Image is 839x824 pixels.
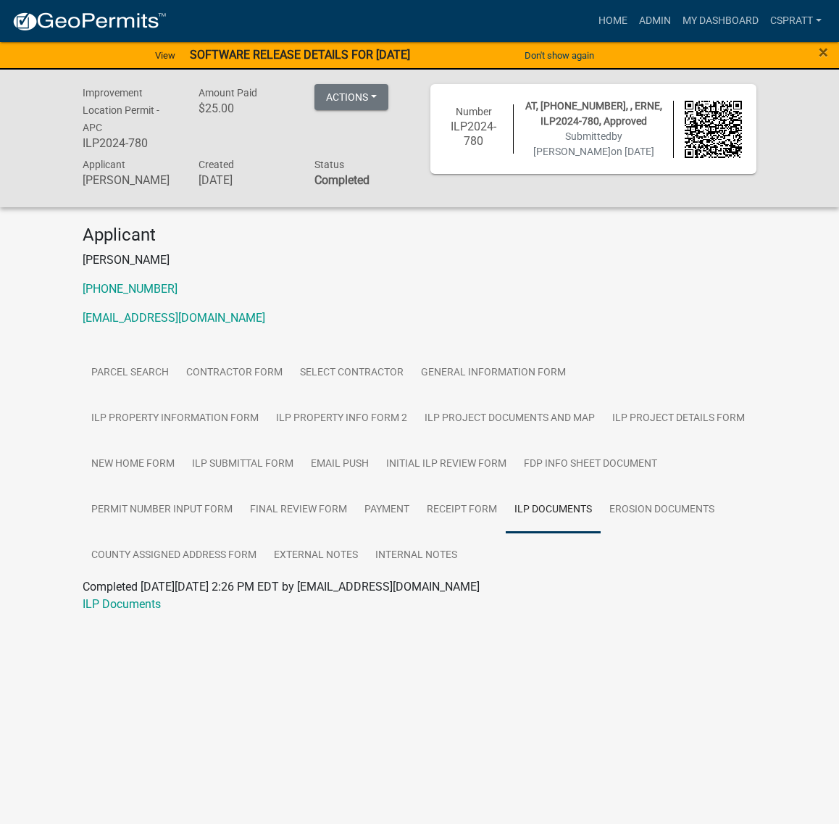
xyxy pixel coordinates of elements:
[83,282,178,296] a: [PHONE_NUMBER]
[314,173,370,187] strong: Completed
[83,225,756,246] h4: Applicant
[367,533,466,579] a: Internal Notes
[677,7,764,35] a: My Dashboard
[199,173,293,187] h6: [DATE]
[83,487,241,533] a: Permit Number Input Form
[604,396,754,442] a: ILP Project Details Form
[199,159,234,170] span: Created
[83,87,159,133] span: Improvement Location Permit - APC
[416,396,604,442] a: ILP Project Documents and Map
[819,43,828,61] button: Close
[267,396,416,442] a: ILP Property Info Form 2
[190,48,410,62] strong: SOFTWARE RELEASE DETAILS FOR [DATE]
[515,441,666,488] a: FDP INFO Sheet Document
[506,487,601,533] a: ILP Documents
[525,100,662,127] span: AT, [PHONE_NUMBER], , ERNE, ILP2024-780, Approved
[291,350,412,396] a: Select contractor
[83,441,183,488] a: New Home Form
[377,441,515,488] a: Initial ILP Review Form
[314,159,344,170] span: Status
[819,42,828,62] span: ×
[83,251,756,269] p: [PERSON_NAME]
[685,101,742,158] img: QR code
[83,311,265,325] a: [EMAIL_ADDRESS][DOMAIN_NAME]
[265,533,367,579] a: External Notes
[302,441,377,488] a: Email Push
[83,533,265,579] a: County Assigned Address Form
[412,350,575,396] a: General Information Form
[83,350,178,396] a: Parcel search
[418,487,506,533] a: Receipt Form
[456,106,492,117] span: Number
[83,396,267,442] a: ILP Property Information Form
[183,441,302,488] a: ILP Submittal Form
[519,43,600,67] button: Don't show again
[178,350,291,396] a: Contractor Form
[83,173,177,187] h6: [PERSON_NAME]
[314,84,388,110] button: Actions
[241,487,356,533] a: Final Review Form
[601,487,723,533] a: Erosion Documents
[445,120,502,147] h6: ILP2024-780
[199,87,257,99] span: Amount Paid
[593,7,633,35] a: Home
[83,597,161,611] a: ILP Documents
[83,159,125,170] span: Applicant
[83,136,177,150] h6: ILP2024-780
[199,101,293,115] h6: $25.00
[764,7,827,35] a: cspratt
[533,130,654,157] span: Submitted on [DATE]
[149,43,181,67] a: View
[633,7,677,35] a: Admin
[356,487,418,533] a: Payment
[83,580,480,594] span: Completed [DATE][DATE] 2:26 PM EDT by [EMAIL_ADDRESS][DOMAIN_NAME]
